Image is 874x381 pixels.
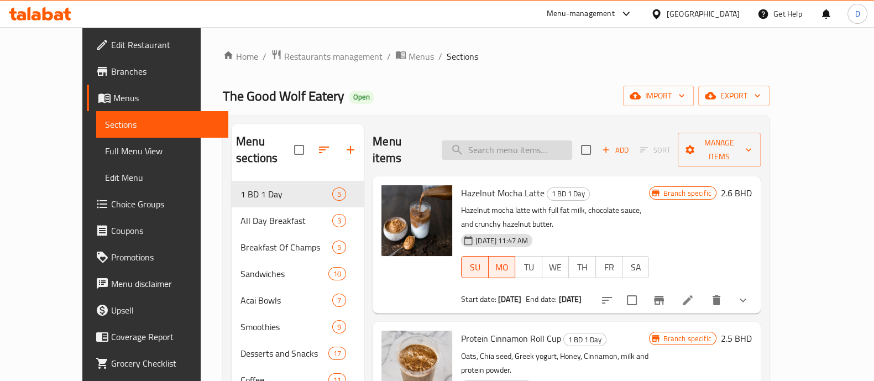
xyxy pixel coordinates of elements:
span: export [707,89,761,103]
span: 5 [333,189,346,200]
button: Add section [337,137,364,163]
button: Manage items [678,133,761,167]
span: Sort sections [311,137,337,163]
span: Coupons [111,224,219,237]
p: Oats, Chia seed, Greek yogurt, Honey, Cinnamon, milk and protein powder. [461,349,649,377]
h6: 2.6 BHD [721,185,752,201]
input: search [442,140,572,160]
button: SU [461,256,488,278]
li: / [263,50,266,63]
span: 5 [333,242,346,253]
span: Promotions [111,250,219,264]
div: Breakfast Of Champs5 [232,234,364,260]
a: Home [223,50,258,63]
span: Branch specific [658,333,715,344]
span: Grocery Checklist [111,357,219,370]
button: MO [489,256,516,278]
span: Select section first [633,142,678,159]
span: [DATE] 11:47 AM [471,236,532,246]
span: 7 [333,295,346,306]
span: WE [547,259,564,275]
span: TU [520,259,537,275]
div: items [328,347,346,360]
span: 1 BD 1 Day [547,187,589,200]
h6: 2.5 BHD [721,331,752,346]
button: WE [542,256,569,278]
span: Desserts and Snacks [240,347,328,360]
a: Restaurants management [271,49,383,64]
div: items [332,294,346,307]
span: Protein Cinnamon Roll Cup [461,330,561,347]
div: 1 BD 1 Day [547,187,590,201]
span: Edit Menu [105,171,219,184]
a: Menu disclaimer [87,270,228,297]
h2: Menu items [373,133,428,166]
button: Branch-specific-item [646,287,672,314]
div: Sandwiches10 [232,260,364,287]
button: show more [730,287,756,314]
span: Sandwiches [240,267,328,280]
span: Menus [113,91,219,105]
a: Full Menu View [96,138,228,164]
img: Hazelnut Mocha Latte [381,185,452,256]
a: Branches [87,58,228,85]
span: The Good Wolf Eatery [223,83,344,108]
span: 1 BD 1 Day [564,333,606,346]
span: Upsell [111,304,219,317]
button: delete [703,287,730,314]
div: All Day Breakfast3 [232,207,364,234]
div: Smoothies9 [232,314,364,340]
span: Coverage Report [111,330,219,343]
span: SU [466,259,484,275]
span: Breakfast Of Champs [240,241,332,254]
span: 1 BD 1 Day [240,187,332,201]
a: Menus [87,85,228,111]
span: Menu disclaimer [111,277,219,290]
a: Coupons [87,217,228,244]
nav: breadcrumb [223,49,770,64]
span: SA [627,259,645,275]
a: Grocery Checklist [87,350,228,377]
span: Menus [409,50,434,63]
div: Acai Bowls7 [232,287,364,314]
span: Restaurants management [284,50,383,63]
span: Edit Restaurant [111,38,219,51]
div: Open [349,91,374,104]
span: Add [600,144,630,156]
button: Add [598,142,633,159]
a: Edit Menu [96,164,228,191]
span: D [855,8,860,20]
div: [GEOGRAPHIC_DATA] [667,8,740,20]
button: sort-choices [594,287,620,314]
button: TU [515,256,542,278]
span: Sections [447,50,478,63]
a: Coverage Report [87,323,228,350]
b: [DATE] [558,292,582,306]
span: 9 [333,322,346,332]
a: Edit menu item [681,294,694,307]
span: Smoothies [240,320,332,333]
span: Branch specific [658,188,715,199]
span: All Day Breakfast [240,214,332,227]
span: FR [600,259,618,275]
p: Hazelnut mocha latte with full fat milk, chocolate sauce, and crunchy hazelnut butter. [461,203,649,231]
div: Acai Bowls [240,294,332,307]
span: TH [573,259,591,275]
li: / [387,50,391,63]
a: Promotions [87,244,228,270]
button: FR [595,256,622,278]
span: Full Menu View [105,144,219,158]
span: Open [349,92,374,102]
a: Edit Restaurant [87,32,228,58]
button: SA [622,256,649,278]
span: End date: [526,292,557,306]
a: Choice Groups [87,191,228,217]
svg: Show Choices [736,294,750,307]
span: Hazelnut Mocha Latte [461,185,545,201]
div: 1 BD 1 Day5 [232,181,364,207]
